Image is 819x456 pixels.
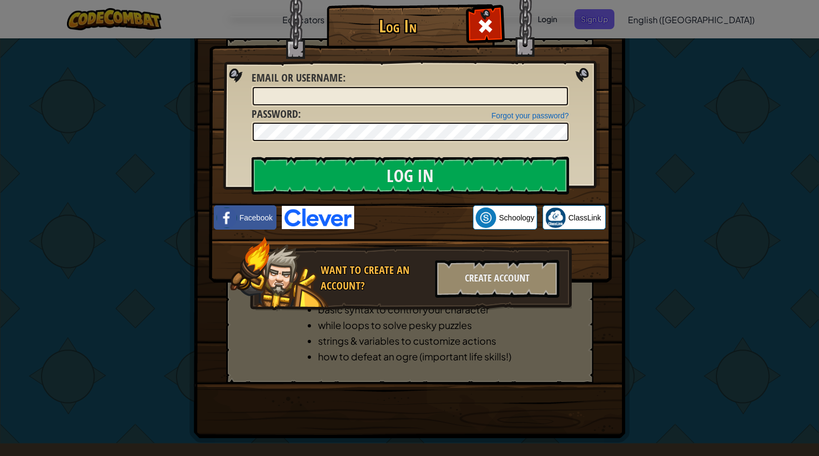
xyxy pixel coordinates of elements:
h1: Log In [329,17,467,36]
div: Want to create an account? [321,263,429,293]
input: Log In [252,157,569,195]
span: Facebook [240,212,273,223]
span: ClassLink [568,212,601,223]
iframe: Sign in with Google Button [354,206,473,230]
div: Create Account [435,260,559,298]
img: schoology.png [476,207,496,228]
span: Password [252,106,298,121]
span: Email or Username [252,70,343,85]
a: Forgot your password? [491,111,568,120]
span: Schoology [499,212,534,223]
img: classlink-logo-small.png [545,207,566,228]
label: : [252,106,301,122]
img: facebook_small.png [216,207,237,228]
label: : [252,70,346,86]
img: clever-logo-blue.png [282,206,354,229]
